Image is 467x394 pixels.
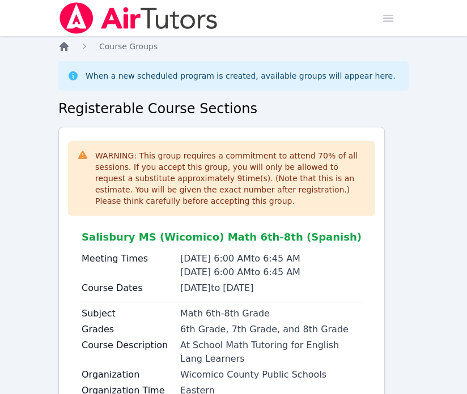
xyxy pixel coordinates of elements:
label: Grades [82,323,173,336]
div: At School Math Tutoring for English Lang Learners [180,339,362,366]
label: Organization [82,368,173,382]
label: Meeting Times [82,252,173,265]
div: [DATE] 6:00 AM to 6:45 AM [180,265,362,279]
img: Air Tutors [58,2,219,34]
nav: Breadcrumb [58,41,409,52]
div: [DATE] 6:00 AM to 6:45 AM [180,252,362,265]
span: Salisbury MS (Wicomico) Math 6th-8th (Spanish) [82,231,362,243]
div: 6th Grade, 7th Grade, and 8th Grade [180,323,362,336]
label: Subject [82,307,173,320]
div: WARNING: This group requires a commitment to attend 70 % of all sessions. If you accept this grou... [95,150,366,207]
span: Course Groups [99,42,158,51]
label: Course Description [82,339,173,352]
h2: Registerable Course Sections [58,100,409,118]
div: Math 6th-8th Grade [180,307,362,320]
a: Course Groups [99,41,158,52]
label: Course Dates [82,281,173,295]
div: When a new scheduled program is created, available groups will appear here. [86,70,396,82]
div: Wicomico County Public Schools [180,368,362,382]
div: [DATE] to [DATE] [180,281,362,295]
